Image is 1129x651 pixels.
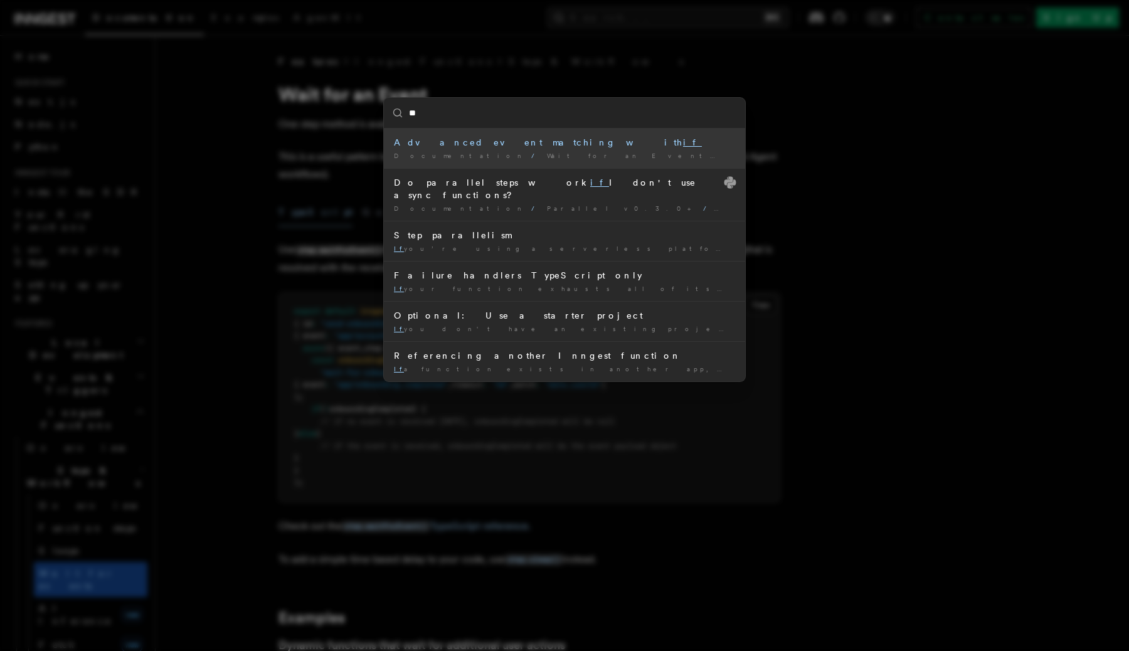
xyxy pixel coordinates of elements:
div: your function exhausts all of its retries, it will … [394,284,735,294]
mark: If [394,365,404,373]
span: / [703,204,714,212]
div: Referencing another Inngest function [394,349,735,362]
div: a function exists in another app, you can create … [394,364,735,374]
mark: if [683,137,702,147]
div: Optional: Use a starter project [394,309,735,322]
div: Failure handlers TypeScript only [394,269,735,282]
div: Step parallelism [394,229,735,241]
mark: If [394,325,404,332]
div: you don't have an existing project, you can … [394,324,735,334]
span: Examples [731,152,806,159]
div: you’re using a serverless platform to host, code … [394,244,735,253]
span: Documentation [394,204,526,212]
mark: if [590,177,609,188]
mark: If [394,285,404,292]
div: Do parallel steps work I don't use async functions? [394,176,735,201]
span: Wait for an Event [547,152,725,159]
span: / [531,204,542,212]
span: Parallel v0.3.0+ [547,204,698,212]
div: Advanced event matching with [394,136,735,149]
span: / [531,152,542,159]
mark: If [394,245,404,252]
span: Documentation [394,152,526,159]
